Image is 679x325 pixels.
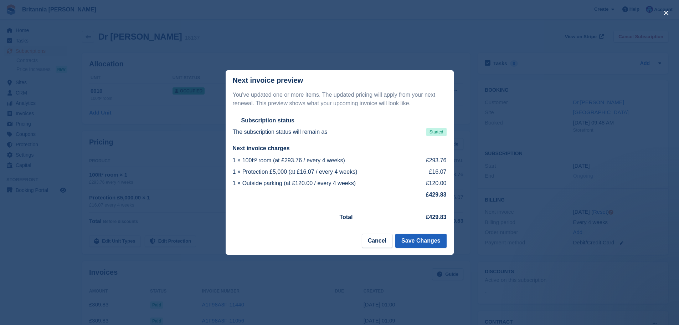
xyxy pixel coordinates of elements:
h2: Subscription status [241,117,294,124]
td: 1 × Outside parking (at £120.00 / every 4 weeks) [233,178,416,189]
td: £120.00 [416,178,446,189]
td: 1 × 100ft² room (at £293.76 / every 4 weeks) [233,155,416,166]
p: Next invoice preview [233,76,303,85]
h2: Next invoice charges [233,145,447,152]
p: The subscription status will remain as [233,128,328,136]
button: close [660,7,672,19]
p: You've updated one or more items. The updated pricing will apply from your next renewal. This pre... [233,91,447,108]
td: 1 × Protection £5,000 (at £16.07 / every 4 weeks) [233,166,416,178]
strong: £429.83 [426,214,447,220]
span: Started [426,128,447,136]
td: £293.76 [416,155,446,166]
button: Save Changes [395,234,446,248]
strong: £429.83 [426,192,447,198]
button: Cancel [362,234,392,248]
td: £16.07 [416,166,446,178]
strong: Total [340,214,353,220]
